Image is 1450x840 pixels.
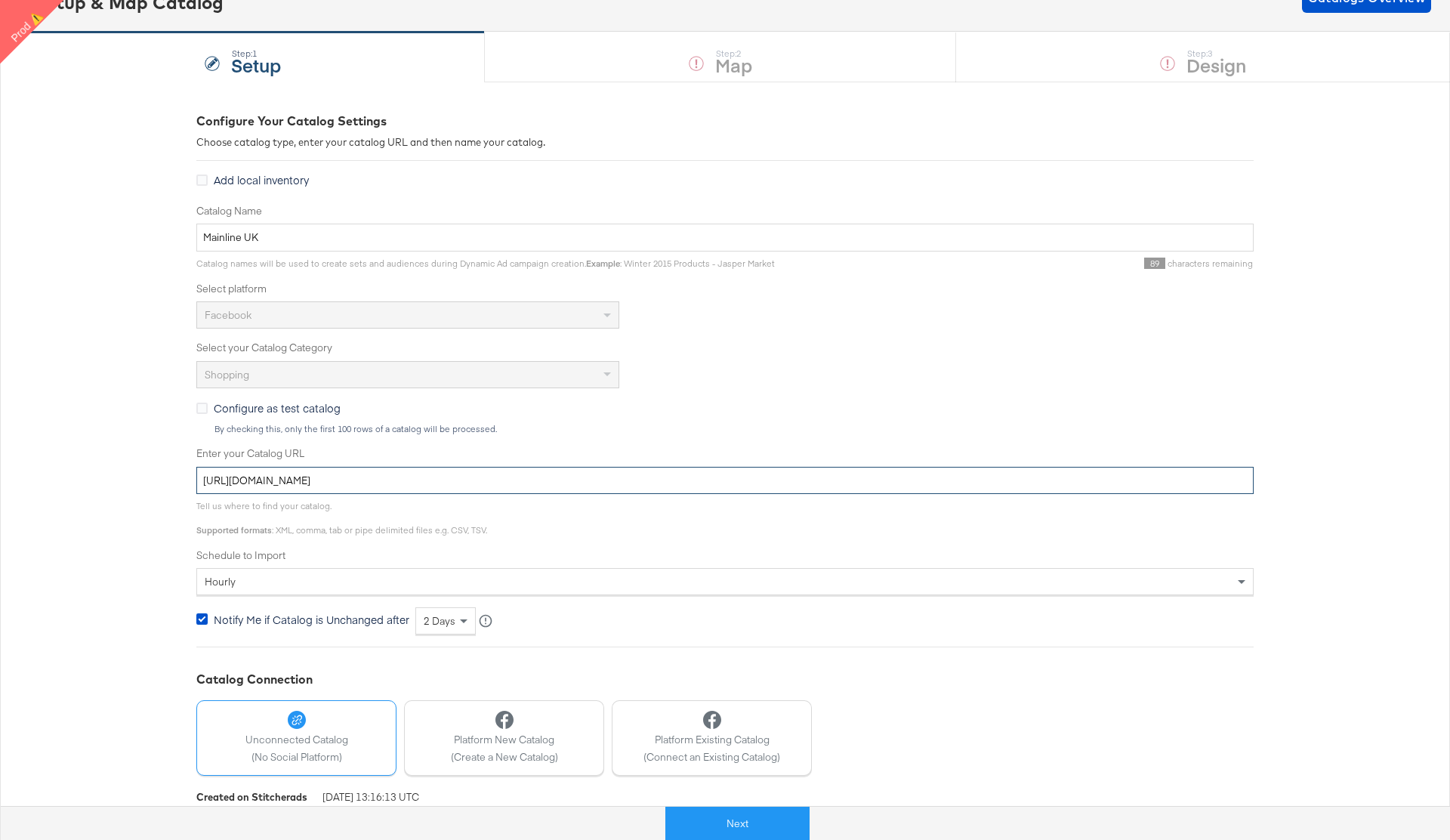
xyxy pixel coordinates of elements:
label: Catalog Name [196,204,1254,218]
div: By checking this, only the first 100 rows of a catalog will be processed. [214,424,1254,434]
input: Name your catalog e.g. My Dynamic Product Catalog [196,224,1254,252]
button: Platform New Catalog(Create a New Catalog) [404,700,604,776]
button: Unconnected Catalog(No Social Platform) [196,700,396,776]
span: Platform New Catalog [451,733,558,747]
span: [DATE] 13:16:13 UTC [322,790,419,809]
strong: Setup [231,52,281,77]
div: Configure Your Catalog Settings [196,113,1254,130]
label: Select your Catalog Category [196,341,1254,355]
div: Created on Stitcherads [196,790,307,804]
span: Notify Me if Catalog is Unchanged after [214,612,409,627]
span: (Connect an Existing Catalog) [643,750,780,764]
strong: Example [586,258,620,269]
button: Platform Existing Catalog(Connect an Existing Catalog) [612,700,812,776]
div: Catalog Connection [196,671,1254,688]
strong: Supported formats [196,524,272,536]
span: Configure as test catalog [214,400,341,415]
span: 89 [1144,258,1165,269]
label: Schedule to Import [196,548,1254,563]
span: (Create a New Catalog) [451,750,558,764]
span: (No Social Platform) [245,750,348,764]
span: Shopping [205,368,249,381]
div: Choose catalog type, enter your catalog URL and then name your catalog. [196,135,1254,150]
span: 2 days [424,614,455,628]
span: hourly [205,575,236,588]
label: Select platform [196,282,1254,296]
input: Enter Catalog URL, e.g. http://www.example.com/products.xml [196,467,1254,495]
span: Facebook [205,308,251,322]
div: Step: 1 [231,48,281,59]
span: Platform Existing Catalog [643,733,780,747]
label: Enter your Catalog URL [196,446,1254,461]
span: Catalog names will be used to create sets and audiences during Dynamic Ad campaign creation. : Wi... [196,258,775,269]
span: Unconnected Catalog [245,733,348,747]
span: Add local inventory [214,172,309,187]
span: Tell us where to find your catalog. : XML, comma, tab or pipe delimited files e.g. CSV, TSV. [196,500,487,536]
div: characters remaining [775,258,1254,270]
